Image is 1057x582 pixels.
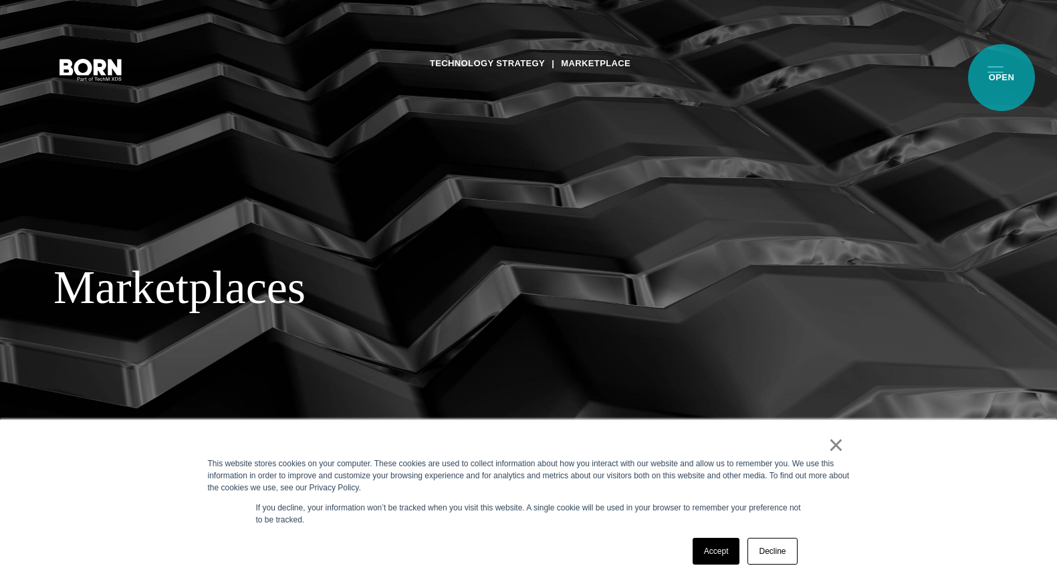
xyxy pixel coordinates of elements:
div: Marketplaces [53,260,816,315]
a: Decline [747,538,797,565]
a: Accept [693,538,740,565]
a: Marketplace [561,54,630,74]
button: Open [979,55,1012,83]
p: If you decline, your information won’t be tracked when you visit this website. A single cookie wi... [256,502,802,526]
div: This website stores cookies on your computer. These cookies are used to collect information about... [208,458,850,494]
a: Technology Strategy [430,54,545,74]
a: × [828,439,844,451]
